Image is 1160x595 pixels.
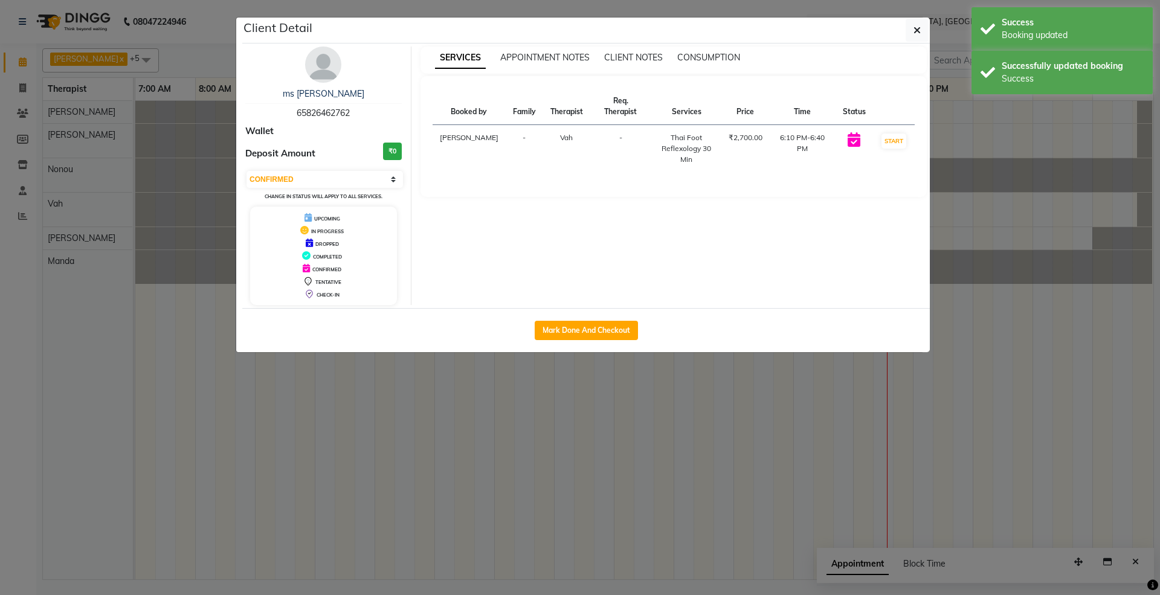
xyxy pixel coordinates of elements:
th: Services [651,88,721,125]
th: Family [506,88,543,125]
button: Mark Done And Checkout [535,321,638,340]
a: ms [PERSON_NAME] [283,88,364,99]
span: CHECK-IN [317,292,340,298]
span: CLIENT NOTES [604,52,663,63]
td: - [506,125,543,173]
span: APPOINTMENT NOTES [500,52,590,63]
div: Successfully updated booking [1002,60,1144,72]
span: TENTATIVE [315,279,341,285]
th: Status [836,88,873,125]
div: ₹2,700.00 [729,132,762,143]
span: DROPPED [315,241,339,247]
img: avatar [305,47,341,83]
span: Deposit Amount [245,147,315,161]
th: Therapist [543,88,590,125]
span: IN PROGRESS [311,228,344,234]
div: Success [1002,72,1144,85]
h5: Client Detail [243,19,312,37]
div: Thai Foot Reflexology 30 Min [659,132,714,165]
span: SERVICES [435,47,486,69]
span: Wallet [245,124,274,138]
h3: ₹0 [383,143,402,160]
button: START [881,133,906,149]
span: Vah [560,133,573,142]
span: UPCOMING [314,216,340,222]
td: [PERSON_NAME] [433,125,506,173]
td: 6:10 PM-6:40 PM [770,125,836,173]
span: COMPLETED [313,254,342,260]
div: Success [1002,16,1144,29]
small: Change in status will apply to all services. [265,193,382,199]
th: Req. Therapist [590,88,652,125]
span: CONFIRMED [312,266,341,272]
th: Booked by [433,88,506,125]
span: 65826462762 [297,108,350,118]
td: - [590,125,652,173]
th: Price [721,88,770,125]
th: Time [770,88,836,125]
div: Booking updated [1002,29,1144,42]
span: CONSUMPTION [677,52,740,63]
